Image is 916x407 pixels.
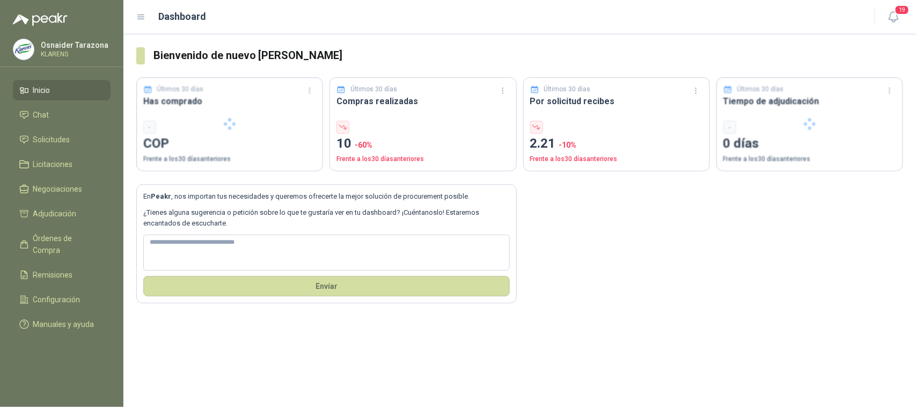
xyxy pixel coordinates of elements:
span: Adjudicación [33,208,77,220]
span: -10 % [559,141,577,149]
span: Solicitudes [33,134,70,146]
p: KLARENS [41,51,108,57]
button: Envíar [143,276,510,296]
b: Peakr [151,192,171,200]
button: 19 [884,8,903,27]
a: Inicio [13,80,111,100]
a: Chat [13,105,111,125]
h3: Compras realizadas [336,95,509,108]
span: Chat [33,109,49,121]
p: ¿Tienes alguna sugerencia o petición sobre lo que te gustaría ver en tu dashboard? ¡Cuéntanoslo! ... [143,207,510,229]
img: Company Logo [13,39,34,60]
p: 2.21 [530,134,703,154]
span: 19 [895,5,910,15]
span: Órdenes de Compra [33,232,100,256]
span: Licitaciones [33,158,73,170]
p: Frente a los 30 días anteriores [530,154,703,164]
a: Negociaciones [13,179,111,199]
img: Logo peakr [13,13,68,26]
span: Configuración [33,294,80,306]
a: Licitaciones [13,154,111,175]
a: Manuales y ayuda [13,314,111,335]
span: Manuales y ayuda [33,318,94,330]
p: 10 [336,134,509,154]
span: Inicio [33,84,50,96]
p: Últimos 30 días [544,84,590,95]
h3: Por solicitud recibes [530,95,703,108]
span: Remisiones [33,269,73,281]
span: -60 % [355,141,372,149]
p: Últimos 30 días [350,84,397,95]
p: Frente a los 30 días anteriores [336,154,509,164]
a: Órdenes de Compra [13,228,111,260]
h1: Dashboard [159,9,207,24]
a: Configuración [13,289,111,310]
a: Remisiones [13,265,111,285]
a: Adjudicación [13,203,111,224]
h3: Bienvenido de nuevo [PERSON_NAME] [153,47,903,64]
p: En , nos importan tus necesidades y queremos ofrecerte la mejor solución de procurement posible. [143,191,510,202]
p: Osnaider Tarazona [41,41,108,49]
a: Solicitudes [13,129,111,150]
span: Negociaciones [33,183,83,195]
